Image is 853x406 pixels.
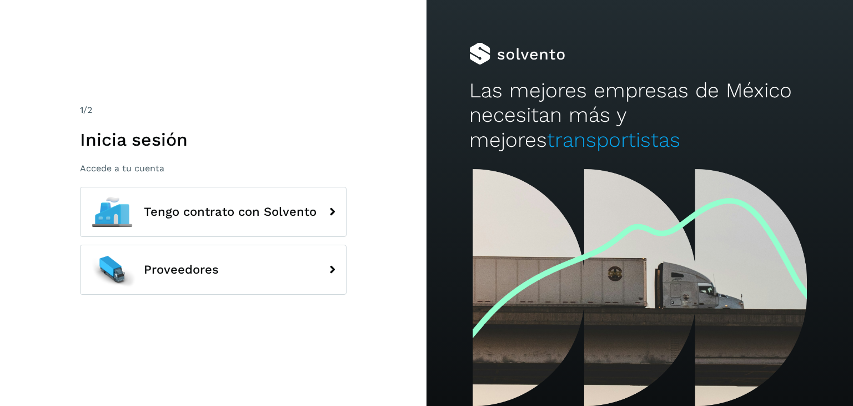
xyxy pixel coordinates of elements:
p: Accede a tu cuenta [80,163,347,174]
span: Tengo contrato con Solvento [144,205,317,219]
button: Proveedores [80,245,347,295]
h1: Inicia sesión [80,129,347,150]
span: 1 [80,105,83,115]
span: transportistas [547,128,680,152]
h2: Las mejores empresas de México necesitan más y mejores [469,78,810,152]
div: /2 [80,103,347,117]
button: Tengo contrato con Solvento [80,187,347,237]
span: Proveedores [144,263,219,276]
